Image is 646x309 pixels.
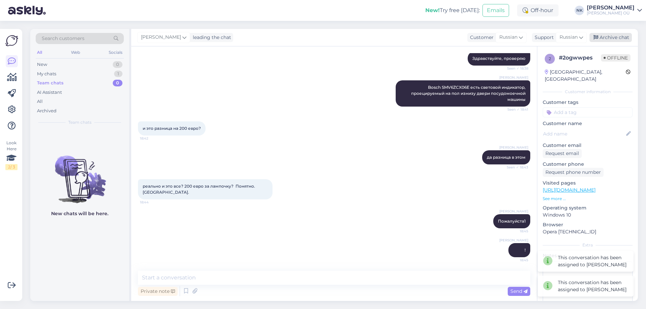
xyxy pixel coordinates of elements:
[37,98,43,105] div: All
[558,254,628,268] div: This conversation has been assigned to [PERSON_NAME]
[543,107,633,117] input: Add a tag
[467,34,494,41] div: Customer
[503,107,528,112] span: Seen ✓ 18:41
[5,164,17,170] div: 2 / 3
[113,61,122,68] div: 0
[499,75,528,80] span: [PERSON_NAME]
[113,80,122,86] div: 0
[190,34,231,41] div: leading the chat
[543,221,633,228] p: Browser
[37,80,64,86] div: Team chats
[559,54,601,62] div: # 2ogwwpes
[543,204,633,211] p: Operating system
[560,34,578,41] span: Russian
[143,126,201,131] span: и это разница на 200 евро?
[543,149,582,158] div: Request email
[30,144,129,204] img: No chats
[70,48,81,57] div: Web
[543,196,633,202] p: See more ...
[5,34,18,47] img: Askly Logo
[425,7,440,13] b: New!
[141,34,181,41] span: [PERSON_NAME]
[503,258,528,263] span: 18:45
[543,89,633,95] div: Customer information
[472,56,526,61] span: Здравствуйте, проверяю
[37,108,57,114] div: Archived
[503,229,528,234] span: 18:45
[510,288,528,294] span: Send
[140,200,165,205] span: 18:44
[558,279,628,293] div: This conversation has been assigned to [PERSON_NAME]
[543,180,633,187] p: Visited pages
[543,120,633,127] p: Customer name
[138,287,178,296] div: Private note
[587,5,635,10] div: [PERSON_NAME]
[543,161,633,168] p: Customer phone
[589,33,632,42] div: Archive chat
[498,219,526,224] span: Пожалуйста1
[499,145,528,150] span: [PERSON_NAME]
[68,119,92,125] span: Team chats
[543,99,633,106] p: Customer tags
[543,187,596,193] a: [URL][DOMAIN_NAME]
[140,136,165,141] span: 18:42
[499,209,528,214] span: [PERSON_NAME]
[499,34,517,41] span: Russian
[37,61,47,68] div: New
[37,89,62,96] div: AI Assistant
[575,6,584,15] div: NK
[42,35,84,42] span: Search customers
[543,228,633,235] p: Opera [TECHNICAL_ID]
[545,69,626,83] div: [GEOGRAPHIC_DATA], [GEOGRAPHIC_DATA]
[503,66,528,71] span: Seen ✓ 18:38
[36,48,43,57] div: All
[411,85,527,102] span: Bosch SMV6ZCX06E есть световой индикатор, проецируемый на пол изнизу двери посудомоечной машины
[587,10,635,16] div: [PERSON_NAME] OÜ
[5,140,17,170] div: Look Here
[543,211,633,219] p: Windows 10
[543,130,625,138] input: Add name
[107,48,124,57] div: Socials
[587,5,642,16] a: [PERSON_NAME][PERSON_NAME] OÜ
[37,71,56,77] div: My chats
[114,71,122,77] div: 1
[525,247,526,253] span: !
[543,142,633,149] p: Customer email
[517,4,559,16] div: Off-hour
[543,168,604,177] div: Request phone number
[532,34,554,41] div: Support
[549,56,551,61] span: 2
[499,238,528,243] span: [PERSON_NAME]
[487,155,526,160] span: да разница в этом
[601,54,631,62] span: Offline
[482,4,509,17] button: Emails
[425,6,480,14] div: Try free [DATE]:
[503,165,528,170] span: Seen ✓ 18:43
[543,242,633,248] div: Extra
[51,210,108,217] p: New chats will be here.
[143,184,256,195] span: реально и это все? 200 евро за лампочку? Понятно. [GEOGRAPHIC_DATA].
